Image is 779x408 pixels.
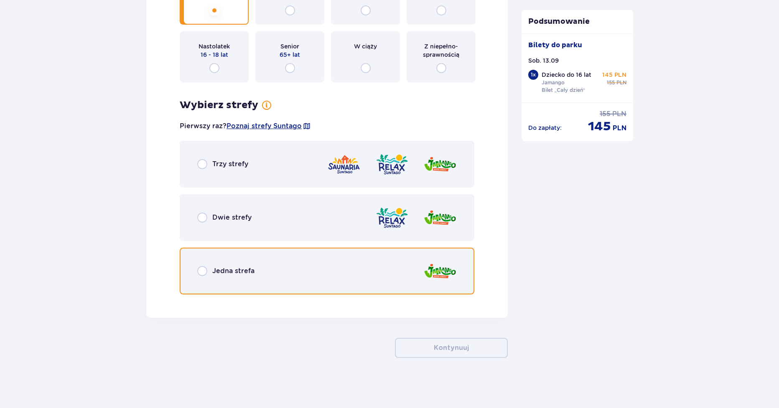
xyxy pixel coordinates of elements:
img: zone logo [375,206,409,230]
p: Sob. 13.09 [528,56,559,65]
p: Kontynuuj [434,343,469,352]
p: Do zapłaty : [528,124,562,132]
button: Kontynuuj [395,338,508,358]
img: zone logo [423,259,457,283]
p: Podsumowanie [522,17,634,27]
p: PLN [616,79,626,86]
p: PLN [612,109,626,119]
p: 155 [607,79,615,86]
p: Senior [280,42,299,51]
img: zone logo [423,152,457,176]
p: Bilet „Cały dzień” [542,86,586,94]
p: PLN [613,124,626,133]
div: 1 x [528,70,538,80]
img: zone logo [327,152,361,176]
p: 145 [588,119,611,134]
p: W ciąży [354,42,377,51]
p: Jedna strefa [212,266,255,276]
img: zone logo [423,206,457,230]
img: zone logo [375,152,409,176]
p: Trzy strefy [212,160,248,169]
a: Poznaj strefy Suntago [227,122,302,131]
p: Nastolatek [199,42,230,51]
p: 16 - 18 lat [201,51,228,59]
p: Z niepełno­sprawnością [414,42,468,59]
p: 65+ lat [280,51,300,59]
p: Dziecko do 16 lat [542,71,591,79]
p: 145 PLN [602,71,626,79]
p: 155 [600,109,611,119]
p: Jamango [542,79,565,86]
p: Dwie strefy [212,213,252,222]
p: Pierwszy raz? [180,122,311,131]
p: Bilety do parku [528,41,582,50]
p: Wybierz strefy [180,99,258,112]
